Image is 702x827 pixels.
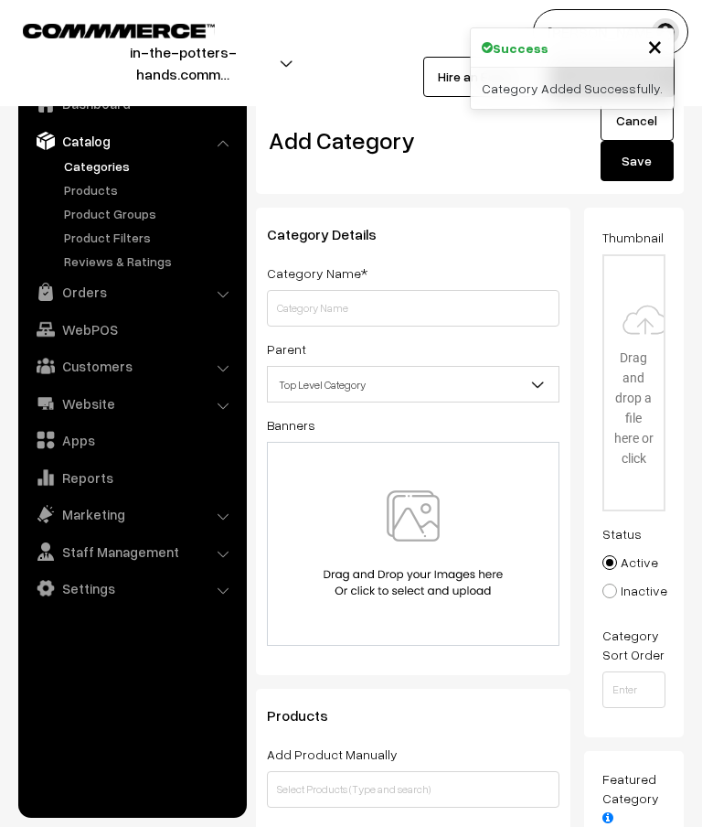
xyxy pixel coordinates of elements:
a: Hire an Expert [423,57,534,97]
a: Orders [23,275,240,308]
a: Catalog [23,124,240,157]
a: Apps [23,424,240,456]
a: Marketing [23,498,240,531]
h2: Add Category [269,126,564,155]
button: [PERSON_NAME]… [533,9,688,55]
span: Top Level Category [267,366,559,403]
img: user [652,18,679,46]
label: Featured Category [602,769,666,827]
a: Product Groups [59,204,240,223]
a: Cancel [601,101,674,141]
a: Products [59,180,240,199]
img: COMMMERCE [23,24,215,38]
a: Website [23,387,240,420]
span: × [647,28,663,62]
button: Close [647,32,663,59]
input: Select Products (Type and search) [267,771,559,808]
a: Product Filters [59,228,240,247]
label: Active [602,553,658,572]
label: Thumbnail [602,228,664,247]
button: Save [601,141,674,181]
span: Category Details [267,225,399,243]
a: Categories [59,156,240,176]
label: Add Product Manually [267,745,398,764]
a: Customers [23,349,240,382]
span: Products [267,706,350,725]
input: Category Name [267,290,559,327]
label: Parent [267,339,306,359]
a: Settings [23,572,240,605]
label: Category Sort Order [602,626,666,664]
a: WebPOS [23,313,240,346]
a: Reviews & Ratings [59,252,240,271]
label: Banners [267,415,315,435]
a: Staff Management [23,535,240,568]
button: in-the-potters-hands.comm… [28,40,337,86]
strong: Success [493,38,548,58]
input: Enter Number [602,671,666,708]
label: Inactive [602,581,667,600]
span: Top Level Category [268,369,558,401]
div: Category Added Successfully. [471,68,674,109]
label: Status [602,524,642,543]
label: Category Name* [267,263,367,283]
a: Reports [23,461,240,494]
a: COMMMERCE [23,18,183,40]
